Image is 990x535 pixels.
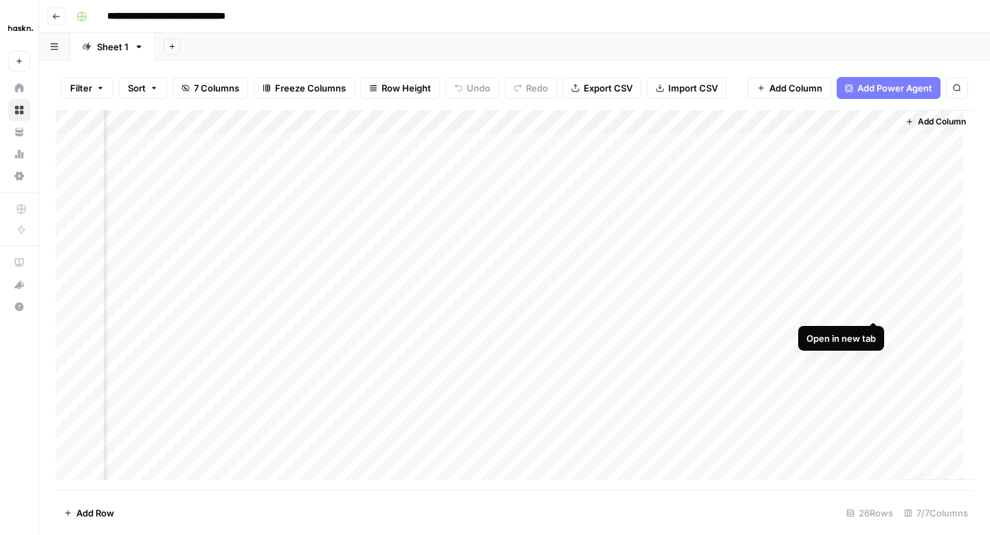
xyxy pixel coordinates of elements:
button: Add Power Agent [837,77,940,99]
button: Export CSV [562,77,641,99]
span: Import CSV [668,81,718,95]
a: Settings [8,165,30,187]
button: Freeze Columns [254,77,355,99]
span: Add Column [918,116,966,128]
a: AirOps Academy [8,252,30,274]
div: Sheet 1 [97,40,129,54]
img: Haskn Logo [8,16,33,41]
button: What's new? [8,274,30,296]
button: Sort [119,77,167,99]
a: Home [8,77,30,99]
button: Add Column [748,77,831,99]
a: Usage [8,143,30,165]
button: Add Column [900,113,971,131]
div: 26 Rows [841,502,899,524]
button: Undo [445,77,499,99]
a: Sheet 1 [70,33,155,61]
span: Row Height [382,81,431,95]
button: Filter [61,77,113,99]
button: Add Row [56,502,122,524]
span: Add Row [76,506,114,520]
span: Filter [70,81,92,95]
span: Add Power Agent [857,81,932,95]
button: Redo [505,77,557,99]
div: Open in new tab [806,331,876,345]
span: Export CSV [584,81,632,95]
span: 7 Columns [194,81,239,95]
a: Your Data [8,121,30,143]
button: Help + Support [8,296,30,318]
div: 7/7 Columns [899,502,973,524]
div: What's new? [9,274,30,295]
span: Add Column [769,81,822,95]
a: Browse [8,99,30,121]
button: 7 Columns [173,77,248,99]
button: Workspace: Haskn [8,11,30,45]
span: Redo [526,81,548,95]
button: Row Height [360,77,440,99]
button: Import CSV [647,77,727,99]
span: Undo [467,81,490,95]
span: Sort [128,81,146,95]
span: Freeze Columns [275,81,346,95]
